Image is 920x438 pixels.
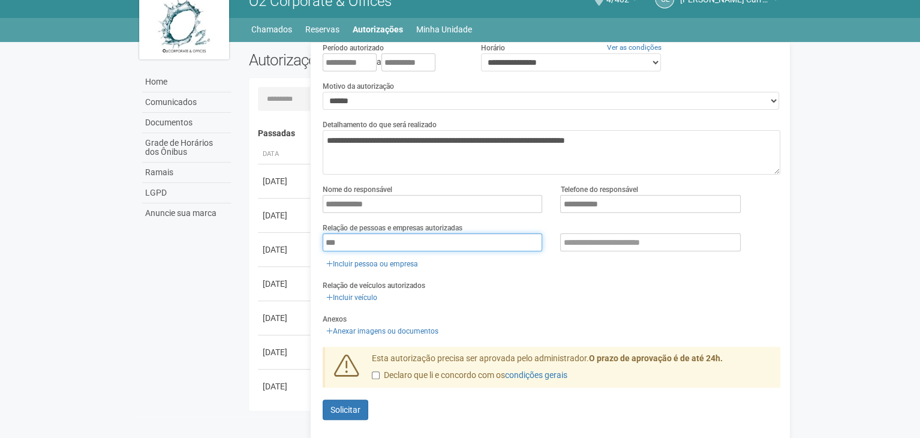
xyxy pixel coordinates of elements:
label: Relação de pessoas e empresas autorizadas [323,223,462,233]
div: [DATE] [263,346,307,358]
label: Nome do responsável [323,184,392,195]
button: Solicitar [323,400,368,420]
span: Solicitar [330,405,360,415]
a: Grade de Horários dos Ônibus [142,133,231,163]
div: [DATE] [263,175,307,187]
strong: O prazo de aprovação é de até 24h. [589,353,723,363]
label: Declaro que li e concordo com os [372,370,567,382]
th: Data [258,145,312,164]
a: Minha Unidade [416,21,472,38]
a: Ver as condições [607,43,662,52]
div: a [323,53,463,71]
a: Comunicados [142,92,231,113]
div: [DATE] [263,244,307,256]
a: Incluir veículo [323,291,381,304]
label: Horário [481,43,505,53]
h4: Passadas [258,129,772,138]
label: Período autorizado [323,43,384,53]
div: [DATE] [263,312,307,324]
a: Reservas [305,21,339,38]
div: [DATE] [263,278,307,290]
input: Declaro que li e concordo com oscondições gerais [372,371,380,379]
a: Incluir pessoa ou empresa [323,257,422,271]
div: [DATE] [263,209,307,221]
label: Relação de veículos autorizados [323,280,425,291]
a: Chamados [251,21,292,38]
a: Anexar imagens ou documentos [323,325,442,338]
label: Motivo da autorização [323,81,394,92]
a: Anuncie sua marca [142,203,231,223]
a: condições gerais [505,370,567,380]
label: Telefone do responsável [560,184,638,195]
a: Ramais [142,163,231,183]
h2: Autorizações [249,51,506,69]
div: Esta autorização precisa ser aprovada pelo administrador. [363,353,780,388]
div: [DATE] [263,380,307,392]
label: Detalhamento do que será realizado [323,119,437,130]
a: Home [142,72,231,92]
a: Documentos [142,113,231,133]
a: Autorizações [353,21,403,38]
a: LGPD [142,183,231,203]
label: Anexos [323,314,347,325]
